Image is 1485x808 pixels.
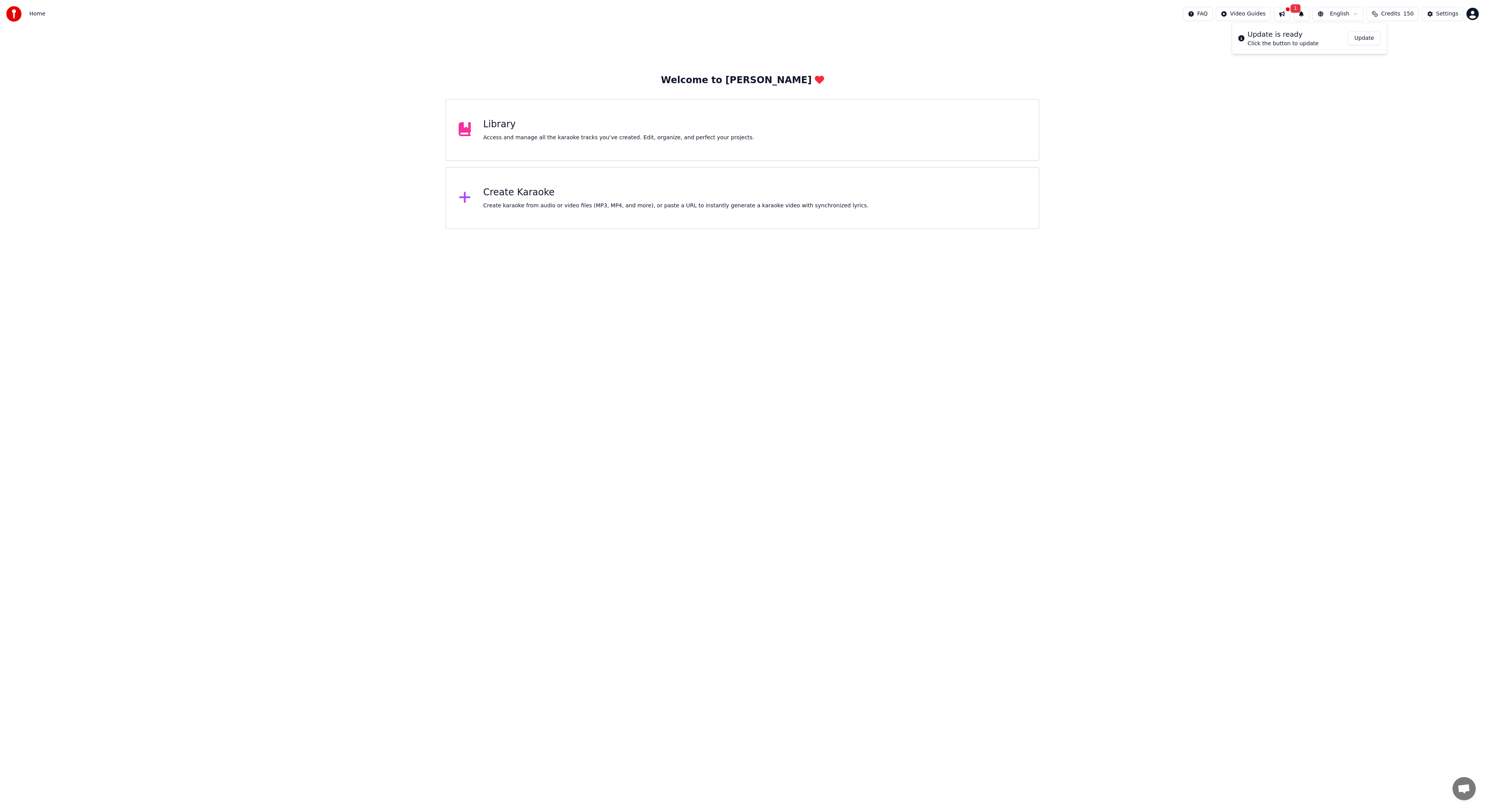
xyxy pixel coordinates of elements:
span: Home [29,10,45,18]
div: Click the button to update [1248,40,1319,48]
div: Update is ready [1248,29,1319,40]
span: Credits [1381,10,1400,18]
span: 150 [1403,10,1414,18]
div: Welcome to [PERSON_NAME] [661,74,824,87]
img: youka [6,6,22,22]
div: Library [483,118,754,131]
div: 채팅 열기 [1453,777,1476,800]
div: Create Karaoke [483,186,869,199]
div: Create karaoke from audio or video files (MP3, MP4, and more), or paste a URL to instantly genera... [483,202,869,210]
div: Settings [1436,10,1458,18]
button: Video Guides [1216,7,1271,21]
button: Update [1348,31,1381,45]
button: 1 [1293,7,1309,21]
button: Settings [1422,7,1463,21]
div: Access and manage all the karaoke tracks you’ve created. Edit, organize, and perfect your projects. [483,134,754,142]
nav: breadcrumb [29,10,45,18]
button: FAQ [1183,7,1213,21]
button: Credits150 [1367,7,1418,21]
span: 1 [1290,4,1301,13]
